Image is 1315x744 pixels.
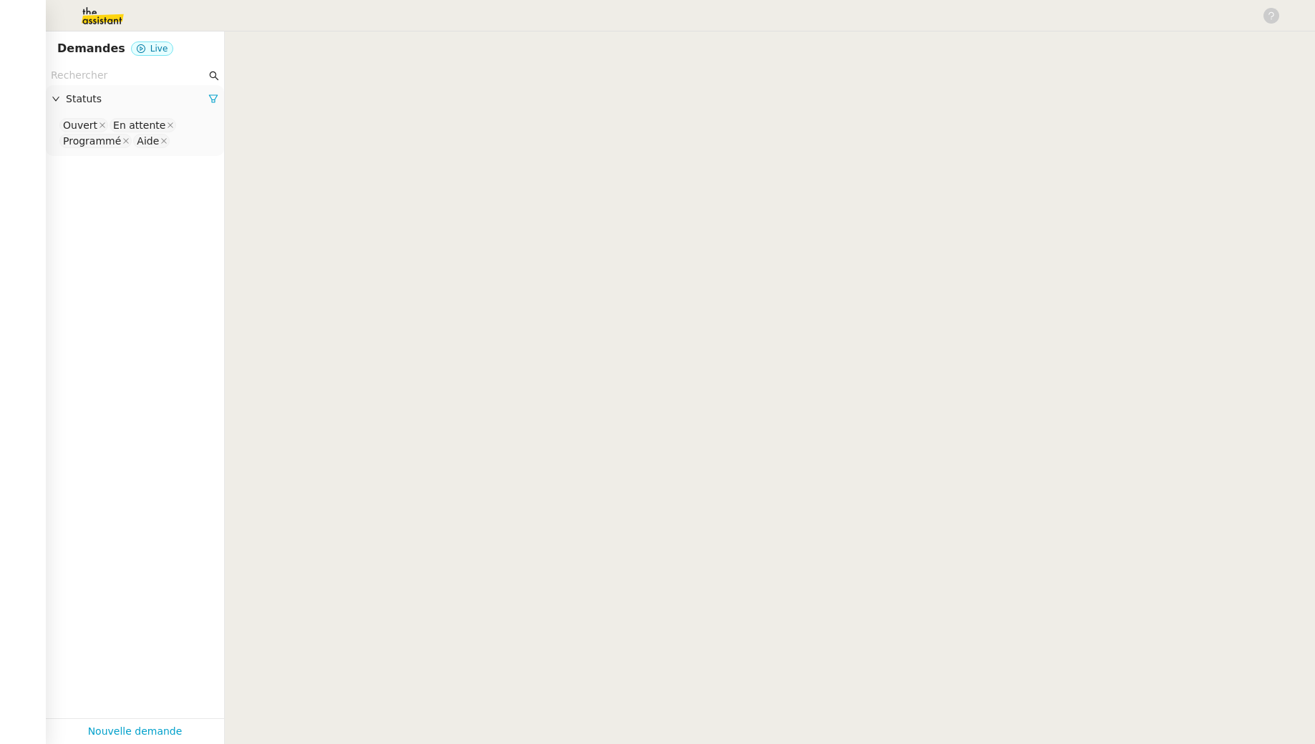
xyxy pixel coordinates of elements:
span: Statuts [66,91,208,107]
nz-select-item: Aide [133,134,170,148]
div: Ouvert [63,119,97,132]
div: Aide [137,134,159,147]
div: En attente [113,119,165,132]
input: Rechercher [51,67,206,84]
nz-page-header-title: Demandes [57,39,125,59]
div: Programmé [63,134,121,147]
nz-select-item: Ouvert [59,118,108,132]
div: Statuts [46,85,224,113]
span: Live [150,44,168,54]
nz-select-item: En attente [110,118,176,132]
a: Nouvelle demande [88,723,183,740]
nz-select-item: Programmé [59,134,132,148]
